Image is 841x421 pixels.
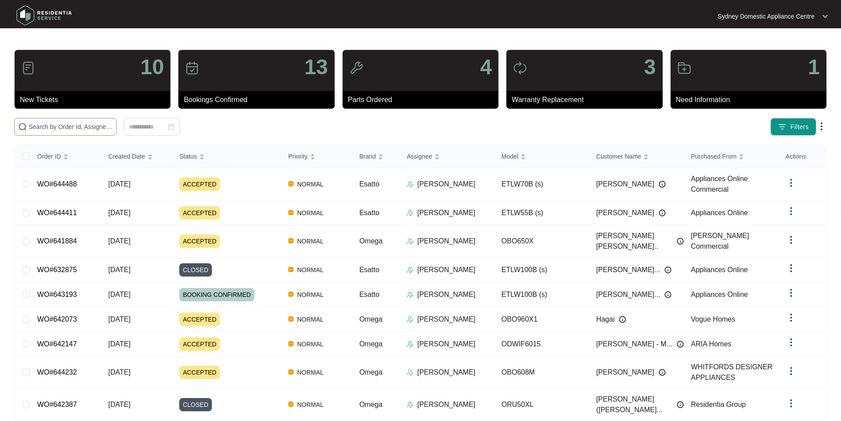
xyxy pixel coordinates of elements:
th: Assignee [400,145,494,168]
span: Appliances Online [691,291,748,298]
img: Vercel Logo [288,316,294,322]
img: search-icon [18,122,27,131]
td: OBO960X1 [494,307,589,332]
td: ETLW55B (s) [494,201,589,225]
span: ACCEPTED [179,178,220,191]
p: [PERSON_NAME] [417,314,475,325]
span: Assignee [407,152,432,161]
span: CLOSED [179,263,212,277]
p: [PERSON_NAME] [417,399,475,410]
img: Info icon [677,238,684,245]
span: Purchased From [691,152,736,161]
p: New Tickets [20,95,170,105]
a: WO#641884 [37,237,77,245]
button: filter iconFilters [770,118,816,136]
span: Esatto [359,291,379,298]
th: Created Date [101,145,172,168]
span: Esatto [359,266,379,273]
span: WHITFORDS DESIGNER APPLIANCES [691,363,773,381]
p: [PERSON_NAME] [417,265,475,275]
span: NORMAL [294,289,327,300]
img: Info icon [677,401,684,408]
p: Warranty Replacement [512,95,662,105]
img: Info icon [659,209,666,216]
span: Status [179,152,197,161]
span: Customer Name [596,152,641,161]
img: dropdown arrow [786,337,796,348]
img: dropdown arrow [822,14,828,19]
span: NORMAL [294,314,327,325]
span: Esatto [359,209,379,216]
img: dropdown arrow [786,366,796,376]
span: Order ID [37,152,61,161]
span: Omega [359,237,382,245]
td: ETLW100B (s) [494,282,589,307]
span: Appliances Online Commercial [691,175,748,193]
p: 1 [808,57,820,78]
img: Assigner Icon [407,341,414,348]
img: Vercel Logo [288,341,294,346]
th: Model [494,145,589,168]
span: NORMAL [294,265,327,275]
span: [PERSON_NAME] [PERSON_NAME].. [596,231,672,252]
img: Assigner Icon [407,209,414,216]
span: ACCEPTED [179,235,220,248]
span: [DATE] [108,180,130,188]
p: 3 [644,57,656,78]
span: Appliances Online [691,209,748,216]
span: NORMAL [294,208,327,218]
img: Assigner Icon [407,181,414,188]
td: ETLW70B (s) [494,168,589,201]
th: Status [172,145,281,168]
span: NORMAL [294,236,327,247]
th: Brand [352,145,400,168]
a: WO#643193 [37,291,77,298]
span: [DATE] [108,266,130,273]
img: Assigner Icon [407,369,414,376]
img: dropdown arrow [786,312,796,323]
span: Omega [359,368,382,376]
a: WO#644411 [37,209,77,216]
span: NORMAL [294,367,327,378]
img: dropdown arrow [786,288,796,298]
img: Assigner Icon [407,316,414,323]
td: OBO608M [494,357,589,389]
img: Vercel Logo [288,292,294,297]
img: Vercel Logo [288,369,294,375]
span: [DATE] [108,291,130,298]
span: [PERSON_NAME] [596,208,654,218]
img: Info icon [664,266,671,273]
img: icon [513,61,527,75]
img: dropdown arrow [816,121,827,132]
td: ORU50XL [494,389,589,421]
th: Actions [779,145,826,168]
p: [PERSON_NAME] [417,339,475,349]
span: ACCEPTED [179,366,220,379]
span: [PERSON_NAME] [596,179,654,190]
span: [DATE] [108,209,130,216]
a: WO#642387 [37,401,77,408]
span: Omega [359,315,382,323]
span: Priority [288,152,308,161]
img: Info icon [677,341,684,348]
img: Vercel Logo [288,238,294,243]
img: dropdown arrow [786,206,796,216]
p: [PERSON_NAME] [417,367,475,378]
td: OBO650X [494,225,589,258]
span: [PERSON_NAME]... [596,265,660,275]
img: Vercel Logo [288,402,294,407]
img: Vercel Logo [288,181,294,186]
span: Esatto [359,180,379,188]
img: dropdown arrow [786,398,796,409]
span: Hagai [596,314,615,325]
p: 4 [480,57,492,78]
span: ARIA Homes [691,340,732,348]
span: [PERSON_NAME] - M... [596,339,672,349]
p: [PERSON_NAME] [417,236,475,247]
img: dropdown arrow [786,263,796,273]
span: Filters [790,122,809,132]
a: WO#642147 [37,340,77,348]
img: icon [349,61,363,75]
span: Model [502,152,518,161]
img: Assigner Icon [407,291,414,298]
